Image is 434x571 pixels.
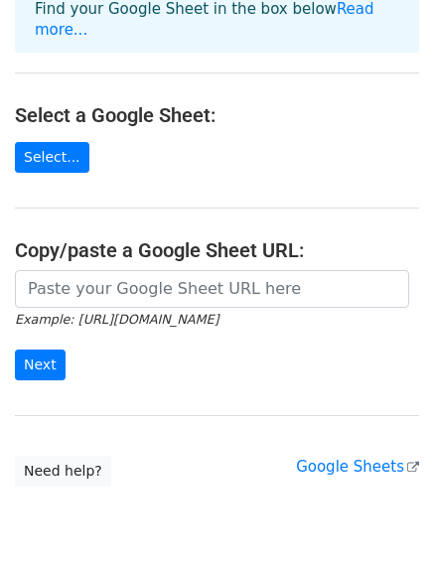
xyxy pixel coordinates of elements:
[335,476,434,571] iframe: Chat Widget
[15,238,419,262] h4: Copy/paste a Google Sheet URL:
[15,103,419,127] h4: Select a Google Sheet:
[15,312,218,327] small: Example: [URL][DOMAIN_NAME]
[296,458,419,476] a: Google Sheets
[15,350,66,380] input: Next
[15,456,111,487] a: Need help?
[15,270,409,308] input: Paste your Google Sheet URL here
[15,142,89,173] a: Select...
